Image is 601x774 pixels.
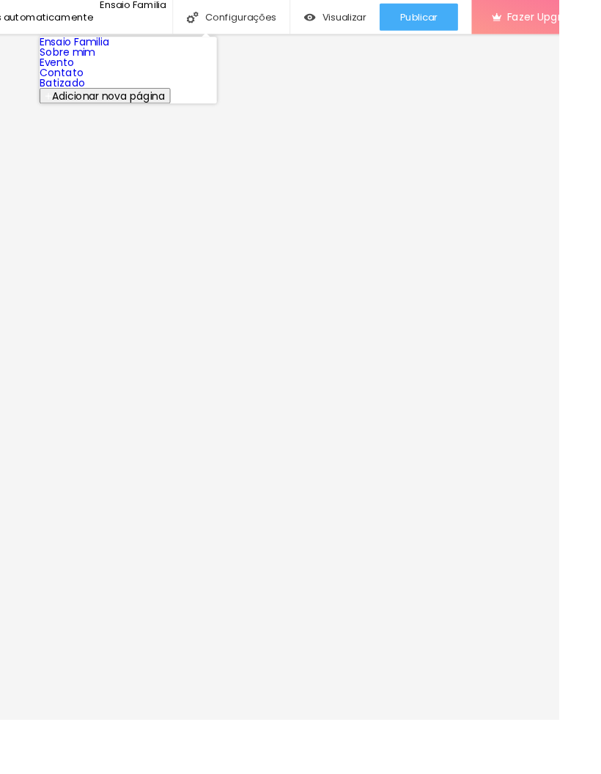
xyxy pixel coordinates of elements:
[43,70,90,86] a: Contato
[43,59,80,75] a: Evento
[43,48,102,64] a: Sobre mim
[408,4,493,33] button: Publicar
[201,12,213,25] img: Icone
[312,4,408,33] button: Visualizar
[43,37,117,53] a: Ensaio Familia
[327,12,339,25] img: view-1.svg
[347,12,394,24] span: Visualizar
[430,12,471,24] span: Publicar
[56,95,177,111] span: Adicionar nova página
[43,81,92,97] a: Batizado
[43,95,183,111] button: Adicionar nova página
